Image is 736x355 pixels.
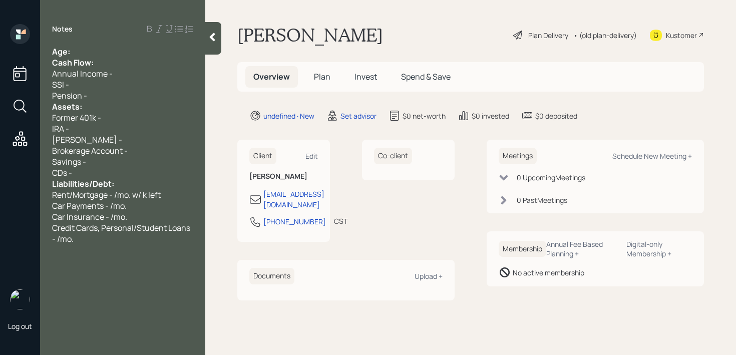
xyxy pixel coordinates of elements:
span: Former 401k - [52,112,101,123]
span: [PERSON_NAME] - [52,134,122,145]
div: undefined · New [263,111,314,121]
h6: Co-client [374,148,412,164]
div: Annual Fee Based Planning + [546,239,618,258]
h6: Meetings [499,148,537,164]
div: $0 invested [472,111,509,121]
span: Annual Income - [52,68,113,79]
img: retirable_logo.png [10,289,30,309]
div: Kustomer [666,30,697,41]
span: Savings - [52,156,86,167]
span: Brokerage Account - [52,145,128,156]
div: 0 Upcoming Meeting s [517,172,585,183]
span: Age: [52,46,70,57]
h1: [PERSON_NAME] [237,24,383,46]
span: Invest [354,71,377,82]
div: 0 Past Meeting s [517,195,567,205]
span: Car Payments - /mo. [52,200,127,211]
span: Pension - [52,90,87,101]
div: Plan Delivery [528,30,568,41]
span: Liabilities/Debt: [52,178,114,189]
label: Notes [52,24,73,34]
div: No active membership [513,267,584,278]
div: [PHONE_NUMBER] [263,216,326,227]
span: Car Insurance - /mo. [52,211,127,222]
span: CDs - [52,167,72,178]
span: Spend & Save [401,71,451,82]
span: Cash Flow: [52,57,94,68]
div: [EMAIL_ADDRESS][DOMAIN_NAME] [263,189,324,210]
span: IRA - [52,123,69,134]
div: • (old plan-delivery) [573,30,637,41]
div: Upload + [415,271,443,281]
h6: Documents [249,268,294,284]
h6: [PERSON_NAME] [249,172,318,181]
div: Set advisor [340,111,377,121]
div: $0 net-worth [403,111,446,121]
span: Credit Cards, Personal/Student Loans - /mo. [52,222,192,244]
div: CST [334,216,347,226]
span: SSI - [52,79,69,90]
span: Plan [314,71,330,82]
span: Overview [253,71,290,82]
div: $0 deposited [535,111,577,121]
div: Schedule New Meeting + [612,151,692,161]
span: Assets: [52,101,82,112]
div: Log out [8,321,32,331]
div: Digital-only Membership + [626,239,692,258]
div: Edit [305,151,318,161]
h6: Client [249,148,276,164]
span: Rent/Mortgage - /mo. w/ k left [52,189,161,200]
h6: Membership [499,241,546,257]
